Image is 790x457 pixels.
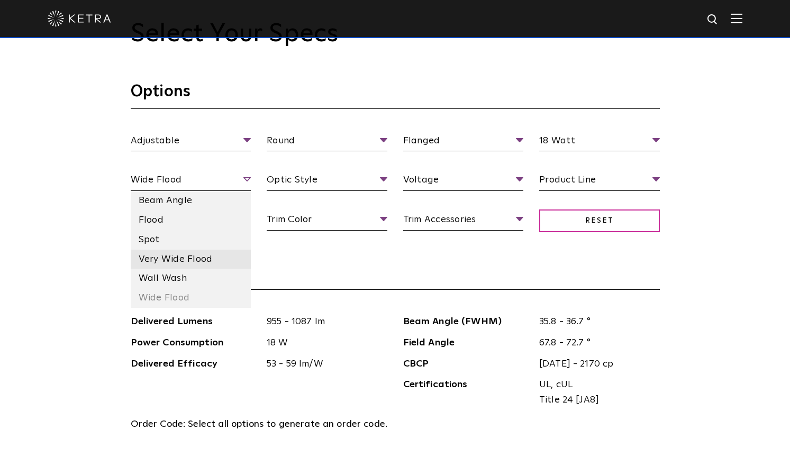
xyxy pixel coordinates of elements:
[531,335,660,351] span: 67.8 - 72.7 °
[131,250,251,269] li: Very Wide Flood
[259,335,387,351] span: 18 W
[539,209,660,232] span: Reset
[188,419,387,429] span: Select all options to generate an order code.
[403,172,524,191] span: Voltage
[403,377,532,408] span: Certifications
[539,392,652,408] span: Title 24 [JA8]
[131,191,251,211] li: Beam Angle
[131,269,251,288] li: Wall Wash
[267,172,387,191] span: Optic Style
[267,212,387,231] span: Trim Color
[531,357,660,372] span: [DATE] - 2170 cp
[131,172,251,191] span: Wide Flood
[131,288,251,308] li: Wide Flood
[131,81,660,109] h3: Options
[131,335,259,351] span: Power Consumption
[539,133,660,152] span: 18 Watt
[131,230,251,250] li: Spot
[48,11,111,26] img: ketra-logo-2019-white
[403,212,524,231] span: Trim Accessories
[259,357,387,372] span: 53 - 59 lm/W
[403,133,524,152] span: Flanged
[267,133,387,152] span: Round
[403,357,532,372] span: CBCP
[731,13,742,23] img: Hamburger%20Nav.svg
[706,13,720,26] img: search icon
[131,262,660,290] h3: Specifications
[403,314,532,330] span: Beam Angle (FWHM)
[539,172,660,191] span: Product Line
[131,211,251,230] li: Flood
[403,335,532,351] span: Field Angle
[259,314,387,330] span: 955 - 1087 lm
[531,314,660,330] span: 35.8 - 36.7 °
[131,133,251,152] span: Adjustable
[131,419,186,429] span: Order Code:
[131,314,259,330] span: Delivered Lumens
[131,357,259,372] span: Delivered Efficacy
[539,377,652,392] span: UL, cUL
